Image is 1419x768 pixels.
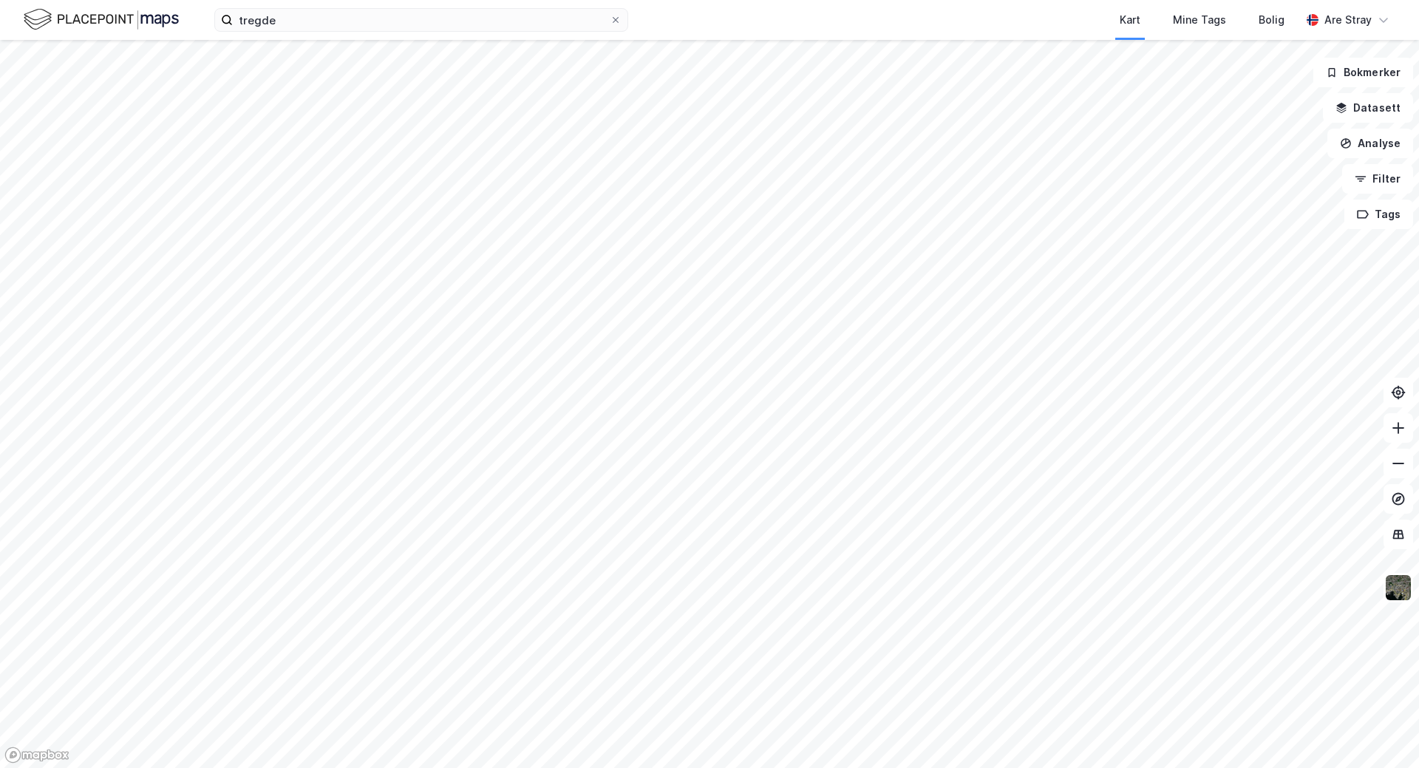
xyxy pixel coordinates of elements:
iframe: Chat Widget [1345,697,1419,768]
button: Bokmerker [1313,58,1413,87]
button: Datasett [1323,93,1413,123]
button: Filter [1342,164,1413,194]
img: 9k= [1384,574,1412,602]
div: Mine Tags [1173,11,1226,29]
img: logo.f888ab2527a4732fd821a326f86c7f29.svg [24,7,179,33]
button: Tags [1344,200,1413,229]
div: Kart [1120,11,1140,29]
div: Bolig [1259,11,1284,29]
div: Are Stray [1324,11,1372,29]
input: Søk på adresse, matrikkel, gårdeiere, leietakere eller personer [233,9,610,31]
a: Mapbox homepage [4,747,69,764]
button: Analyse [1327,129,1413,158]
